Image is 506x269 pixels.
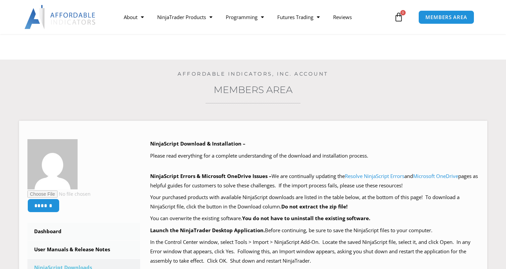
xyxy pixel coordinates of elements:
img: LogoAI | Affordable Indicators – NinjaTrader [24,5,96,29]
b: Launch the NinjaTrader Desktop Application. [150,227,265,234]
a: NinjaTrader Products [150,9,219,25]
a: Microsoft OneDrive [413,173,458,179]
span: 0 [400,10,406,15]
a: Reviews [326,9,359,25]
span: MEMBERS AREA [425,15,467,20]
a: Resolve NinjaScript Errors [345,173,404,179]
b: NinjaScript Errors & Microsoft OneDrive Issues – [150,173,272,179]
p: Before continuing, be sure to save the NinjaScript files to your computer. [150,226,479,235]
p: Please read everything for a complete understanding of the download and installation process. [150,151,479,161]
a: User Manuals & Release Notes [27,241,140,258]
a: MEMBERS AREA [418,10,474,24]
p: Your purchased products with available NinjaScript downloads are listed in the table below, at th... [150,193,479,211]
a: Members Area [214,84,293,95]
p: In the Control Center window, select Tools > Import > NinjaScript Add-On. Locate the saved NinjaS... [150,238,479,266]
a: Programming [219,9,271,25]
a: 0 [384,7,413,27]
img: feb287f52a06d62cc3007850bcdcd5e6d0b7eef017d8e96763ae60d6dd7208c1 [27,139,78,189]
p: You can overwrite the existing software. [150,214,479,223]
b: You do not have to uninstall the existing software. [242,215,370,221]
a: Affordable Indicators, Inc. Account [178,71,328,77]
p: We are continually updating the and pages as helpful guides for customers to solve these challeng... [150,172,479,190]
a: Dashboard [27,223,140,240]
b: NinjaScript Download & Installation – [150,140,245,147]
a: Futures Trading [271,9,326,25]
b: Do not extract the zip file! [281,203,347,210]
a: About [117,9,150,25]
nav: Menu [117,9,392,25]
